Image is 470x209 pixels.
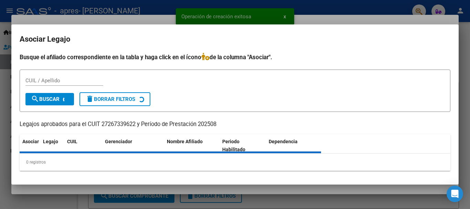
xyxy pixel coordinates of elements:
span: Gerenciador [105,139,132,144]
datatable-header-cell: Asociar [20,134,40,157]
span: Dependencia [269,139,298,144]
h2: Asociar Legajo [20,33,450,46]
datatable-header-cell: Dependencia [266,134,321,157]
datatable-header-cell: Gerenciador [102,134,164,157]
datatable-header-cell: CUIL [64,134,102,157]
span: Legajo [43,139,58,144]
span: Nombre Afiliado [167,139,203,144]
div: 0 registros [20,154,450,171]
mat-icon: search [31,95,39,103]
p: Legajos aprobados para el CUIT 27267339622 y Período de Prestación 202508 [20,120,450,129]
span: Periodo Habilitado [222,139,245,152]
span: CUIL [67,139,77,144]
div: Open Intercom Messenger [447,186,463,202]
button: Borrar Filtros [79,92,150,106]
datatable-header-cell: Periodo Habilitado [220,134,266,157]
datatable-header-cell: Legajo [40,134,64,157]
mat-icon: delete [86,95,94,103]
span: Borrar Filtros [86,96,135,102]
h4: Busque el afiliado correspondiente en la tabla y haga click en el ícono de la columna "Asociar". [20,53,450,62]
span: Asociar [22,139,39,144]
datatable-header-cell: Nombre Afiliado [164,134,220,157]
button: Buscar [25,93,74,105]
span: Buscar [31,96,60,102]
